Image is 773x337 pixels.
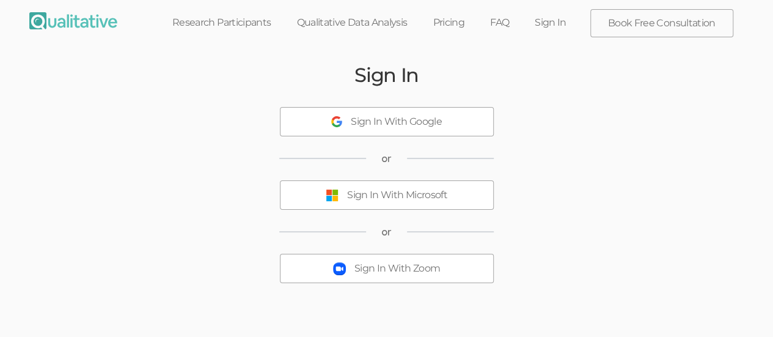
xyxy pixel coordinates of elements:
img: Sign In With Google [331,116,342,127]
img: Sign In With Microsoft [326,189,339,202]
span: or [381,225,392,239]
a: Qualitative Data Analysis [284,9,420,36]
a: Research Participants [159,9,284,36]
div: Sign In With Zoom [354,262,440,276]
div: Sign In With Microsoft [347,188,447,202]
img: Sign In With Zoom [333,262,346,275]
button: Sign In With Google [280,107,494,136]
h2: Sign In [354,64,419,86]
a: Book Free Consultation [591,10,733,37]
button: Sign In With Zoom [280,254,494,283]
a: Sign In [522,9,579,36]
a: Pricing [420,9,477,36]
iframe: Chat Widget [712,278,773,337]
div: Sign In With Google [351,115,442,129]
button: Sign In With Microsoft [280,180,494,210]
a: FAQ [477,9,522,36]
span: or [381,152,392,166]
img: Qualitative [29,12,117,29]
